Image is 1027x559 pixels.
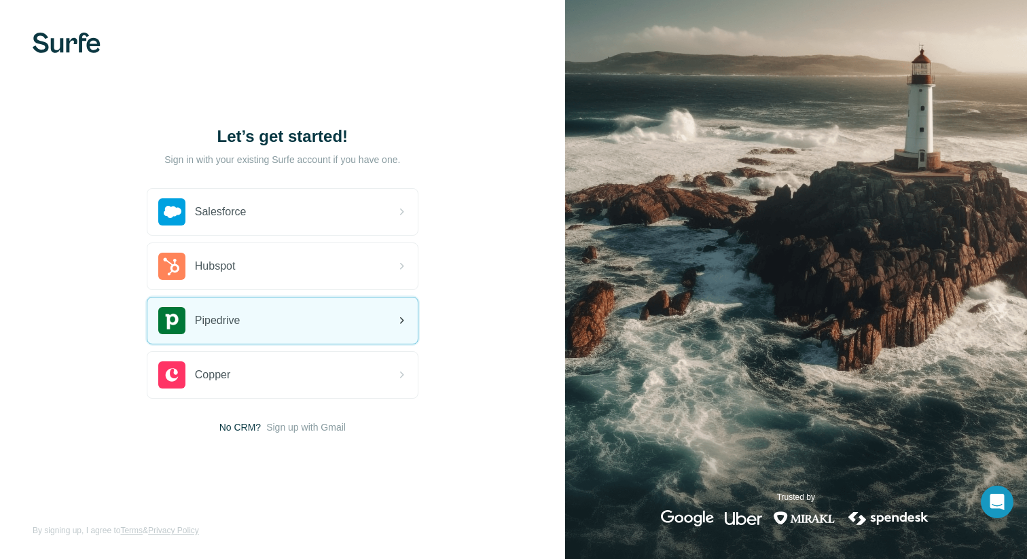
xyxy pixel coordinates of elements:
[195,367,230,383] span: Copper
[195,258,236,274] span: Hubspot
[120,526,143,535] a: Terms
[266,420,346,434] button: Sign up with Gmail
[846,510,931,526] img: spendesk's logo
[195,204,247,220] span: Salesforce
[158,198,185,226] img: salesforce's logo
[148,526,199,535] a: Privacy Policy
[725,510,762,526] img: uber's logo
[164,153,400,166] p: Sign in with your existing Surfe account if you have one.
[158,307,185,334] img: pipedrive's logo
[158,361,185,389] img: copper's logo
[773,510,835,526] img: mirakl's logo
[661,510,714,526] img: google's logo
[147,126,418,147] h1: Let’s get started!
[777,491,815,503] p: Trusted by
[33,524,199,537] span: By signing up, I agree to &
[33,33,101,53] img: Surfe's logo
[981,486,1013,518] div: Open Intercom Messenger
[158,253,185,280] img: hubspot's logo
[219,420,261,434] span: No CRM?
[195,312,240,329] span: Pipedrive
